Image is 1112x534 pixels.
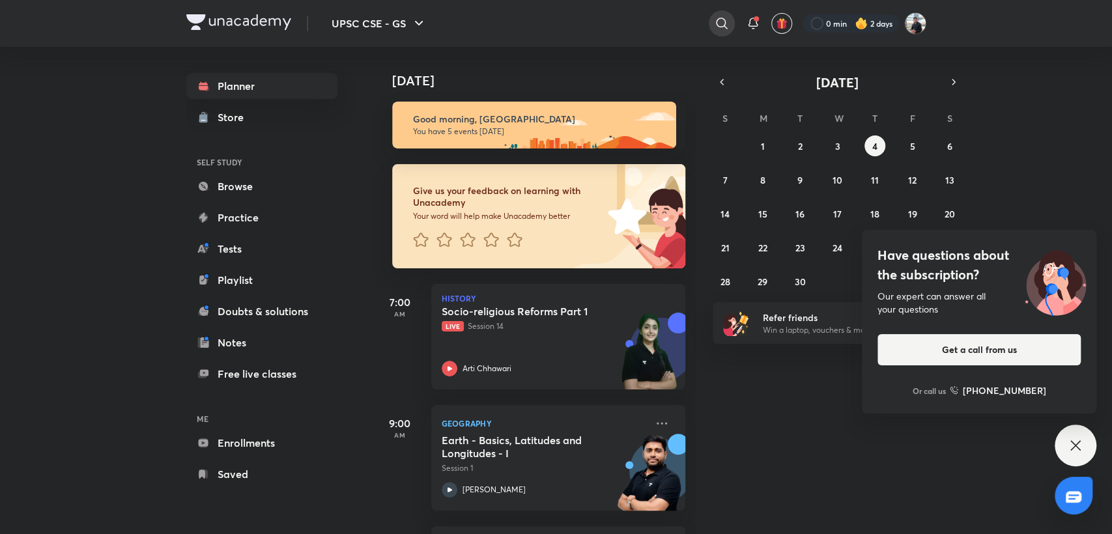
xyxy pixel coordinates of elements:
a: Notes [186,330,337,356]
abbr: September 16, 2025 [795,208,805,220]
abbr: Thursday [872,112,877,124]
p: Win a laptop, vouchers & more [762,324,922,336]
abbr: September 15, 2025 [758,208,767,220]
abbr: September 8, 2025 [760,174,765,186]
abbr: September 7, 2025 [723,174,728,186]
abbr: September 14, 2025 [720,208,730,220]
a: [PHONE_NUMBER] [950,384,1046,397]
abbr: September 18, 2025 [870,208,879,220]
a: Tests [186,236,337,262]
abbr: September 10, 2025 [833,174,842,186]
img: unacademy [614,313,685,402]
button: September 9, 2025 [790,169,810,190]
img: morning [392,102,676,148]
abbr: September 23, 2025 [795,242,805,254]
a: Planner [186,73,337,99]
a: Free live classes [186,361,337,387]
button: September 28, 2025 [715,271,735,292]
abbr: September 9, 2025 [797,174,803,186]
a: Playlist [186,267,337,293]
h6: ME [186,408,337,430]
button: September 6, 2025 [939,135,960,156]
button: [DATE] [731,73,945,91]
h5: 7:00 [374,294,426,310]
h6: SELF STUDY [186,151,337,173]
abbr: September 13, 2025 [945,174,954,186]
abbr: September 20, 2025 [945,208,955,220]
img: RS PM [904,12,926,35]
img: avatar [776,18,788,29]
img: streak [855,17,868,30]
button: September 4, 2025 [864,135,885,156]
a: Doubts & solutions [186,298,337,324]
button: September 5, 2025 [902,135,922,156]
button: September 18, 2025 [864,203,885,224]
abbr: September 2, 2025 [798,140,803,152]
button: September 3, 2025 [827,135,848,156]
a: Store [186,104,337,130]
h6: Give us your feedback on learning with Unacademy [413,185,603,208]
div: Store [218,109,251,125]
button: UPSC CSE - GS [324,10,435,36]
button: September 1, 2025 [752,135,773,156]
abbr: September 17, 2025 [833,208,842,220]
abbr: September 1, 2025 [761,140,765,152]
button: September 17, 2025 [827,203,848,224]
img: referral [723,310,749,336]
button: avatar [771,13,792,34]
img: ttu_illustration_new.svg [1014,246,1096,316]
button: September 21, 2025 [715,237,735,258]
h4: Have questions about the subscription? [877,246,1081,285]
button: September 14, 2025 [715,203,735,224]
abbr: September 3, 2025 [834,140,840,152]
a: Company Logo [186,14,291,33]
button: September 15, 2025 [752,203,773,224]
h4: [DATE] [392,73,698,89]
p: Your word will help make Unacademy better [413,211,603,221]
button: September 12, 2025 [902,169,922,190]
button: September 8, 2025 [752,169,773,190]
button: September 22, 2025 [752,237,773,258]
button: September 29, 2025 [752,271,773,292]
p: Arti Chhawari [463,363,511,374]
abbr: Friday [909,112,915,124]
h5: Socio-religious Reforms Part 1 [442,305,604,318]
button: September 20, 2025 [939,203,960,224]
p: [PERSON_NAME] [463,484,526,496]
abbr: September 22, 2025 [758,242,767,254]
p: You have 5 events [DATE] [413,126,664,137]
abbr: Wednesday [834,112,843,124]
button: September 23, 2025 [790,237,810,258]
abbr: September 30, 2025 [795,275,806,288]
img: unacademy [614,434,685,524]
p: AM [374,310,426,318]
button: September 19, 2025 [902,203,922,224]
a: Browse [186,173,337,199]
p: Geography [442,415,646,431]
button: September 2, 2025 [790,135,810,156]
abbr: September 12, 2025 [908,174,917,186]
span: [DATE] [816,74,859,91]
p: History [442,294,675,302]
abbr: September 29, 2025 [758,275,767,288]
p: AM [374,431,426,439]
abbr: Saturday [947,112,952,124]
button: September 30, 2025 [790,271,810,292]
button: September 16, 2025 [790,203,810,224]
h5: Earth - Basics, Latitudes and Longitudes - I [442,434,604,460]
a: Enrollments [186,430,337,456]
button: September 11, 2025 [864,169,885,190]
h6: Good morning, [GEOGRAPHIC_DATA] [413,113,664,125]
h6: Refer friends [762,311,922,324]
h6: [PHONE_NUMBER] [963,384,1046,397]
img: feedback_image [563,164,685,268]
button: September 24, 2025 [827,237,848,258]
abbr: September 11, 2025 [871,174,879,186]
a: Practice [186,204,337,231]
abbr: September 21, 2025 [721,242,730,254]
abbr: Monday [760,112,767,124]
abbr: September 24, 2025 [833,242,842,254]
abbr: September 19, 2025 [907,208,917,220]
button: September 13, 2025 [939,169,960,190]
abbr: September 5, 2025 [909,140,915,152]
